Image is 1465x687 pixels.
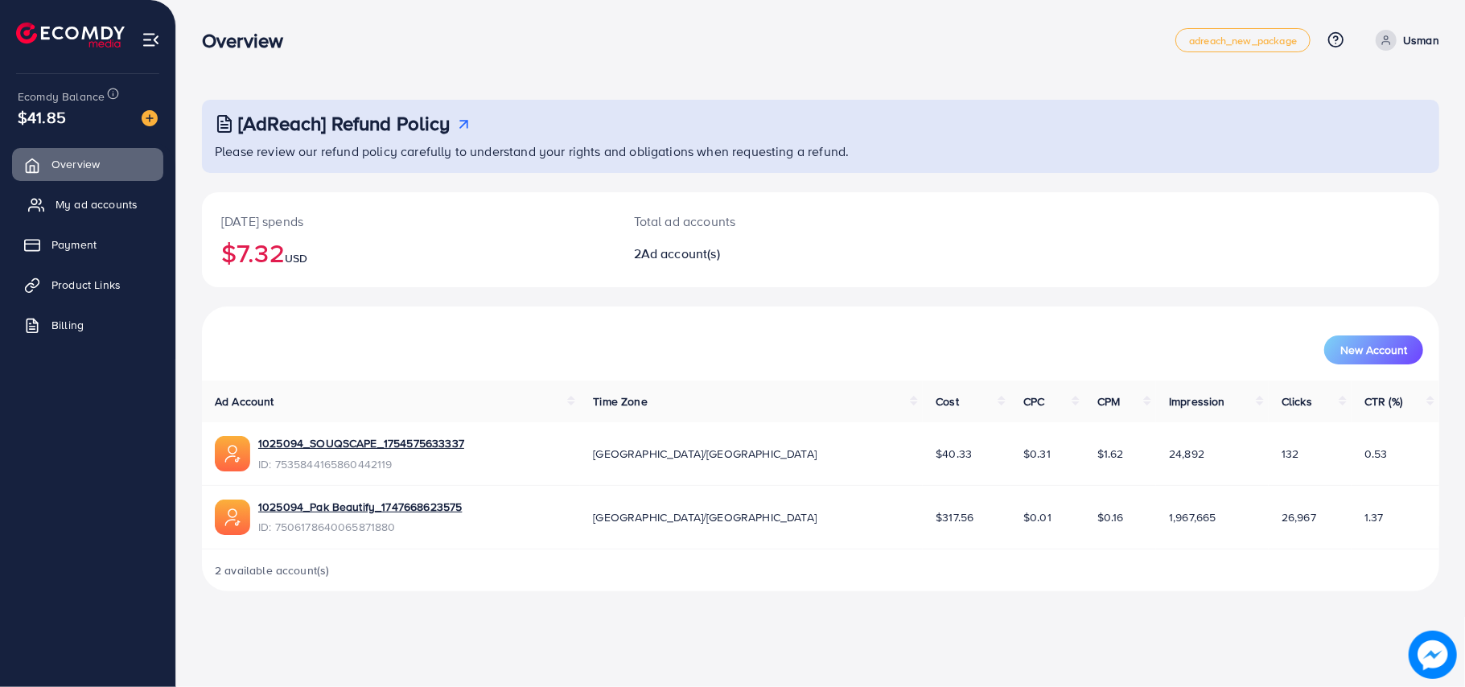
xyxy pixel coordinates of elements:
[1175,28,1311,52] a: adreach_new_package
[1282,509,1316,525] span: 26,967
[936,393,959,409] span: Cost
[215,436,250,471] img: ic-ads-acc.e4c84228.svg
[936,446,972,462] span: $40.33
[634,212,905,231] p: Total ad accounts
[1324,335,1423,364] button: New Account
[56,196,138,212] span: My ad accounts
[1403,31,1439,50] p: Usman
[593,509,817,525] span: [GEOGRAPHIC_DATA]/[GEOGRAPHIC_DATA]
[18,105,66,129] span: $41.85
[1282,393,1312,409] span: Clicks
[634,246,905,261] h2: 2
[51,237,97,253] span: Payment
[12,228,163,261] a: Payment
[1369,30,1439,51] a: Usman
[258,435,464,451] a: 1025094_SOUQSCAPE_1754575633337
[12,269,163,301] a: Product Links
[1340,344,1407,356] span: New Account
[51,156,100,172] span: Overview
[936,509,973,525] span: $317.56
[1364,446,1388,462] span: 0.53
[202,29,296,52] h3: Overview
[258,519,462,535] span: ID: 7506178640065871880
[215,142,1430,161] p: Please review our refund policy carefully to understand your rights and obligations when requesti...
[285,250,307,266] span: USD
[1097,446,1124,462] span: $1.62
[16,23,125,47] img: logo
[1097,509,1124,525] span: $0.16
[1169,509,1216,525] span: 1,967,665
[1023,446,1051,462] span: $0.31
[12,188,163,220] a: My ad accounts
[12,148,163,180] a: Overview
[215,500,250,535] img: ic-ads-acc.e4c84228.svg
[51,277,121,293] span: Product Links
[1023,509,1051,525] span: $0.01
[258,499,462,515] a: 1025094_Pak Beautify_1747668623575
[1023,393,1044,409] span: CPC
[142,110,158,126] img: image
[258,456,464,472] span: ID: 7535844165860442119
[18,88,105,105] span: Ecomdy Balance
[238,112,451,135] h3: [AdReach] Refund Policy
[215,393,274,409] span: Ad Account
[1169,393,1225,409] span: Impression
[215,562,330,578] span: 2 available account(s)
[1364,509,1384,525] span: 1.37
[221,212,595,231] p: [DATE] spends
[1189,35,1297,46] span: adreach_new_package
[1097,393,1120,409] span: CPM
[51,317,84,333] span: Billing
[221,237,595,268] h2: $7.32
[593,446,817,462] span: [GEOGRAPHIC_DATA]/[GEOGRAPHIC_DATA]
[142,31,160,49] img: menu
[1282,446,1298,462] span: 132
[641,245,720,262] span: Ad account(s)
[1364,393,1402,409] span: CTR (%)
[1169,446,1204,462] span: 24,892
[12,309,163,341] a: Billing
[593,393,647,409] span: Time Zone
[1409,631,1457,679] img: image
